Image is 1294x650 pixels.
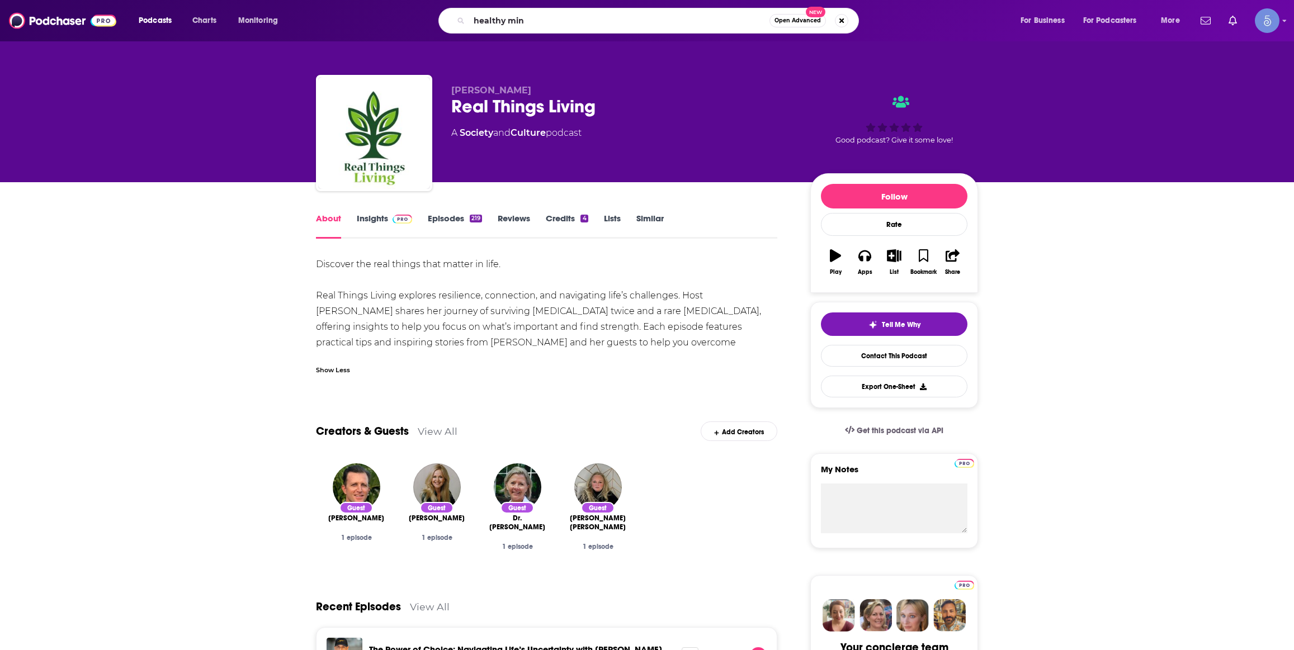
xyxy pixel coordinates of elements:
[574,463,622,511] img: Rhonda Parker Taylor
[890,269,899,276] div: List
[910,269,937,276] div: Bookmark
[493,127,511,138] span: and
[1021,13,1065,29] span: For Business
[418,425,457,437] a: View All
[316,257,777,366] div: Discover the real things that matter in life. Real Things Living explores resilience, connection,...
[494,463,541,511] img: Dr. Gala Gorman
[451,126,582,140] div: A podcast
[318,77,430,189] img: Real Things Living
[882,320,920,329] span: Tell Me Why
[486,514,549,532] span: Dr. [PERSON_NAME]
[823,599,855,632] img: Sydney Profile
[449,8,870,34] div: Search podcasts, credits, & more...
[835,136,953,144] span: Good podcast? Give it some love!
[185,12,223,30] a: Charts
[636,213,664,239] a: Similar
[859,599,892,632] img: Barbara Profile
[955,459,974,468] img: Podchaser Pro
[701,421,777,441] div: Add Creators
[1196,11,1215,30] a: Show notifications dropdown
[238,13,278,29] span: Monitoring
[393,215,412,224] img: Podchaser Pro
[850,242,879,282] button: Apps
[460,127,493,138] a: Society
[909,242,938,282] button: Bookmark
[420,502,454,514] div: Guest
[955,579,974,590] a: Pro website
[333,463,380,511] img: Jeff Frazier
[410,601,450,613] a: View All
[339,502,373,514] div: Guest
[316,424,409,438] a: Creators & Guests
[357,213,412,239] a: InsightsPodchaser Pro
[836,417,952,444] a: Get this podcast via API
[405,534,468,542] div: 1 episode
[328,514,384,523] span: [PERSON_NAME]
[325,534,388,542] div: 1 episode
[230,12,292,30] button: open menu
[580,215,588,222] div: 4
[546,213,588,239] a: Credits4
[316,213,341,239] a: About
[498,213,530,239] a: Reviews
[955,581,974,590] img: Podchaser Pro
[451,85,531,96] span: [PERSON_NAME]
[1255,8,1279,33] img: User Profile
[1153,12,1194,30] button: open menu
[896,599,929,632] img: Jules Profile
[821,242,850,282] button: Play
[769,14,826,27] button: Open AdvancedNew
[821,376,967,397] button: Export One-Sheet
[316,600,401,614] a: Recent Episodes
[486,543,549,551] div: 1 episode
[428,213,482,239] a: Episodes219
[955,457,974,468] a: Pro website
[880,242,909,282] button: List
[566,514,629,532] span: [PERSON_NAME] [PERSON_NAME]
[821,464,967,483] label: My Notes
[328,514,384,523] a: Jeff Frazier
[810,85,978,154] div: Good podcast? Give it some love!
[1224,11,1241,30] a: Show notifications dropdown
[413,463,461,511] img: Michele Blood
[566,543,629,551] div: 1 episode
[821,184,967,208] button: Follow
[139,13,172,29] span: Podcasts
[821,312,967,336] button: tell me why sparkleTell Me Why
[1161,13,1180,29] span: More
[409,514,465,523] a: Michele Blood
[500,502,534,514] div: Guest
[858,269,872,276] div: Apps
[774,18,821,23] span: Open Advanced
[1255,8,1279,33] button: Show profile menu
[933,599,966,632] img: Jon Profile
[857,426,943,435] span: Get this podcast via API
[486,514,549,532] a: Dr. Gala Gorman
[830,269,842,276] div: Play
[604,213,621,239] a: Lists
[581,502,615,514] div: Guest
[938,242,967,282] button: Share
[806,7,826,17] span: New
[409,514,465,523] span: [PERSON_NAME]
[821,345,967,367] a: Contact This Podcast
[469,12,769,30] input: Search podcasts, credits, & more...
[1255,8,1279,33] span: Logged in as Spiral5-G1
[511,127,546,138] a: Culture
[1083,13,1137,29] span: For Podcasters
[566,514,629,532] a: Rhonda Parker Taylor
[131,12,186,30] button: open menu
[470,215,482,222] div: 219
[945,269,960,276] div: Share
[192,13,216,29] span: Charts
[868,320,877,329] img: tell me why sparkle
[821,213,967,236] div: Rate
[9,10,116,31] img: Podchaser - Follow, Share and Rate Podcasts
[1013,12,1079,30] button: open menu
